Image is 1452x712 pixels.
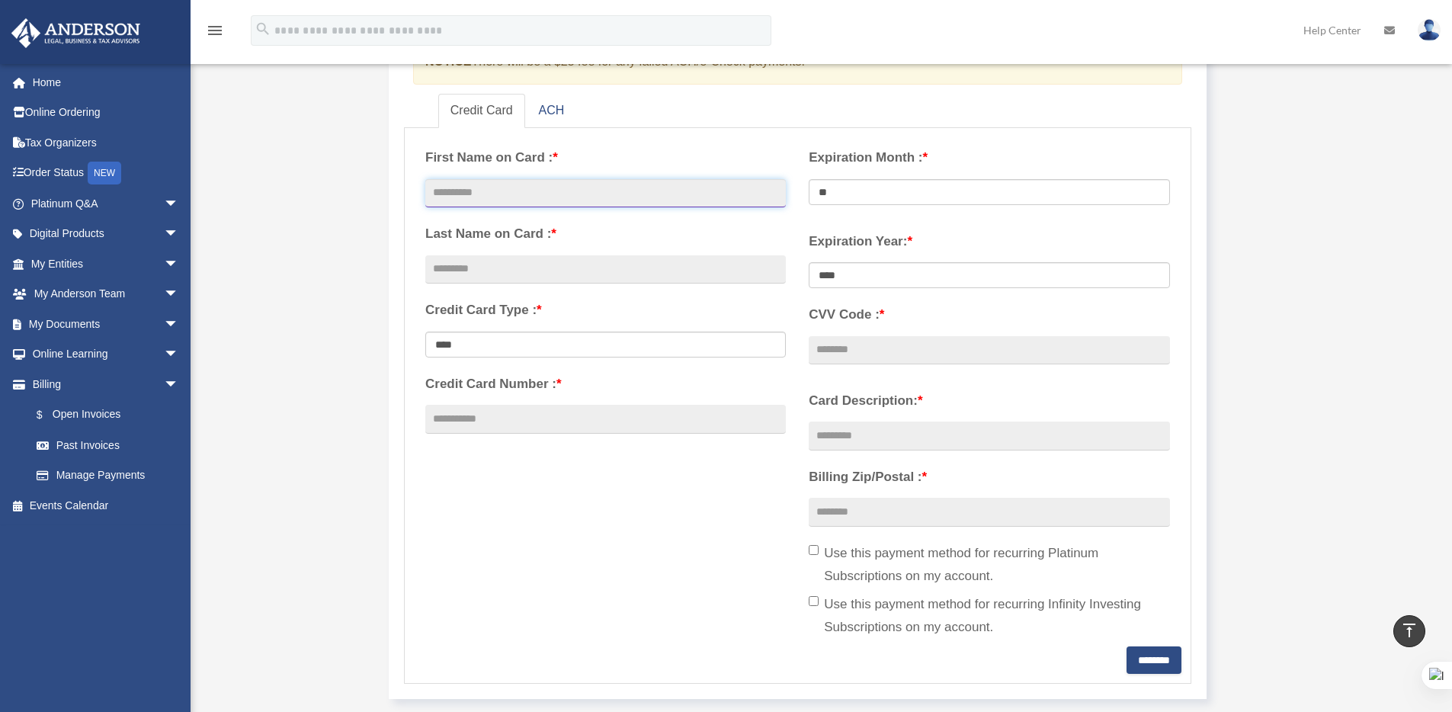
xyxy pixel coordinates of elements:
label: First Name on Card : [425,146,786,169]
a: ACH [527,94,577,128]
a: My Entitiesarrow_drop_down [11,249,202,279]
span: arrow_drop_down [164,339,194,370]
a: menu [206,27,224,40]
label: Billing Zip/Postal : [809,466,1169,489]
input: Use this payment method for recurring Platinum Subscriptions on my account. [809,545,819,555]
a: Tax Organizers [11,127,202,158]
i: vertical_align_top [1400,621,1418,640]
a: Digital Productsarrow_drop_down [11,219,202,249]
i: search [255,21,271,37]
label: CVV Code : [809,303,1169,326]
a: Home [11,67,202,98]
span: arrow_drop_down [164,309,194,340]
span: arrow_drop_down [164,219,194,250]
i: menu [206,21,224,40]
a: My Anderson Teamarrow_drop_down [11,279,202,309]
a: Online Learningarrow_drop_down [11,339,202,370]
label: Use this payment method for recurring Platinum Subscriptions on my account. [809,542,1169,588]
strong: NOTICE [425,55,471,68]
a: Platinum Q&Aarrow_drop_down [11,188,202,219]
span: arrow_drop_down [164,279,194,310]
label: Expiration Year: [809,230,1169,253]
label: Credit Card Type : [425,299,786,322]
a: Online Ordering [11,98,202,128]
img: Anderson Advisors Platinum Portal [7,18,145,48]
a: vertical_align_top [1393,615,1425,647]
label: Expiration Month : [809,146,1169,169]
img: User Pic [1418,19,1441,41]
span: arrow_drop_down [164,188,194,220]
span: arrow_drop_down [164,369,194,400]
label: Use this payment method for recurring Infinity Investing Subscriptions on my account. [809,593,1169,639]
a: Past Invoices [21,430,202,460]
span: $ [45,406,53,425]
a: Order StatusNEW [11,158,202,189]
label: Card Description: [809,390,1169,412]
input: Use this payment method for recurring Infinity Investing Subscriptions on my account. [809,596,819,606]
a: Billingarrow_drop_down [11,369,202,399]
div: NEW [88,162,121,184]
label: Last Name on Card : [425,223,786,245]
a: Manage Payments [21,460,194,491]
label: Credit Card Number : [425,373,786,396]
span: arrow_drop_down [164,249,194,280]
a: $Open Invoices [21,399,202,431]
a: My Documentsarrow_drop_down [11,309,202,339]
a: Credit Card [438,94,525,128]
a: Events Calendar [11,490,202,521]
